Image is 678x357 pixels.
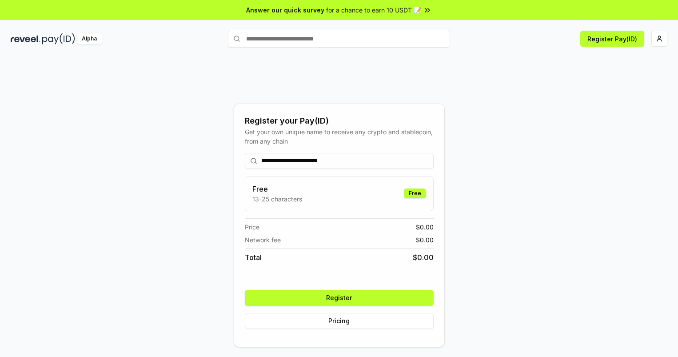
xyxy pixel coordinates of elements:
[245,235,281,245] span: Network fee
[416,235,434,245] span: $ 0.00
[245,115,434,127] div: Register your Pay(ID)
[246,5,324,15] span: Answer our quick survey
[404,189,426,198] div: Free
[416,222,434,232] span: $ 0.00
[245,222,259,232] span: Price
[252,184,302,194] h3: Free
[252,194,302,204] p: 13-25 characters
[245,127,434,146] div: Get your own unique name to receive any crypto and stablecoin, from any chain
[77,33,102,44] div: Alpha
[11,33,40,44] img: reveel_dark
[245,290,434,306] button: Register
[245,252,262,263] span: Total
[580,31,644,47] button: Register Pay(ID)
[42,33,75,44] img: pay_id
[326,5,421,15] span: for a chance to earn 10 USDT 📝
[245,313,434,329] button: Pricing
[413,252,434,263] span: $ 0.00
